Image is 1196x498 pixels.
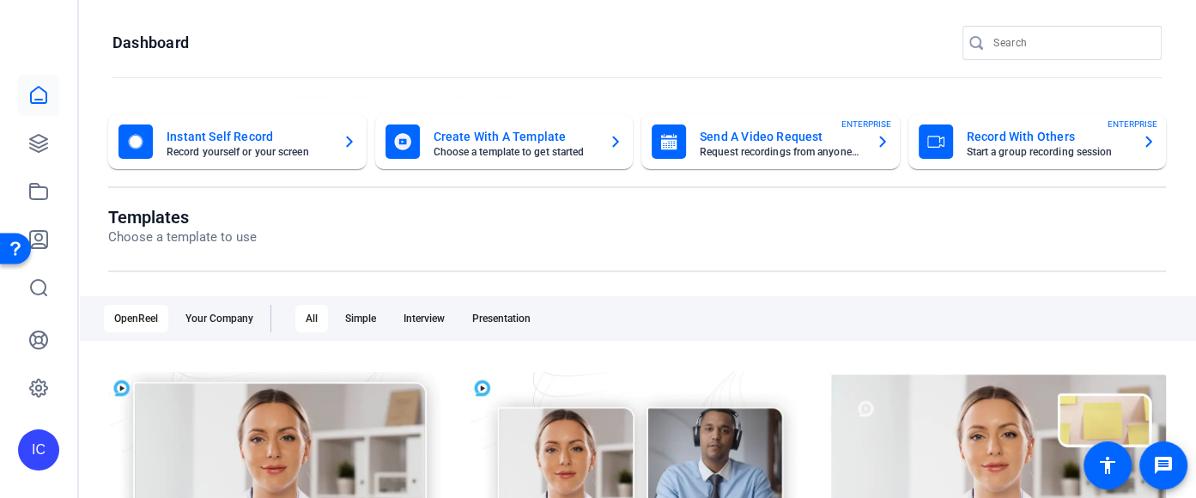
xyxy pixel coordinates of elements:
[434,126,596,147] mat-card-title: Create With A Template
[841,118,891,131] span: ENTERPRISE
[993,33,1148,53] input: Search
[295,305,328,332] div: All
[967,147,1129,157] mat-card-subtitle: Start a group recording session
[167,126,329,147] mat-card-title: Instant Self Record
[108,207,257,228] h1: Templates
[393,305,455,332] div: Interview
[108,228,257,247] p: Choose a template to use
[1108,118,1157,131] span: ENTERPRISE
[104,305,168,332] div: OpenReel
[108,114,367,169] button: Instant Self RecordRecord yourself or your screen
[175,305,264,332] div: Your Company
[1097,455,1118,476] mat-icon: accessibility
[1153,455,1174,476] mat-icon: message
[26,27,52,54] img: blue-gradient.svg
[462,305,541,332] div: Presentation
[641,114,900,169] button: Send A Video RequestRequest recordings from anyone, anywhereENTERPRISE
[967,126,1129,147] mat-card-title: Record With Others
[434,147,596,157] mat-card-subtitle: Choose a template to get started
[18,429,59,471] div: IC
[700,147,862,157] mat-card-subtitle: Request recordings from anyone, anywhere
[112,33,189,53] h1: Dashboard
[167,147,329,157] mat-card-subtitle: Record yourself or your screen
[375,114,634,169] button: Create With A TemplateChoose a template to get started
[700,126,862,147] mat-card-title: Send A Video Request
[335,305,386,332] div: Simple
[908,114,1167,169] button: Record With OthersStart a group recording sessionENTERPRISE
